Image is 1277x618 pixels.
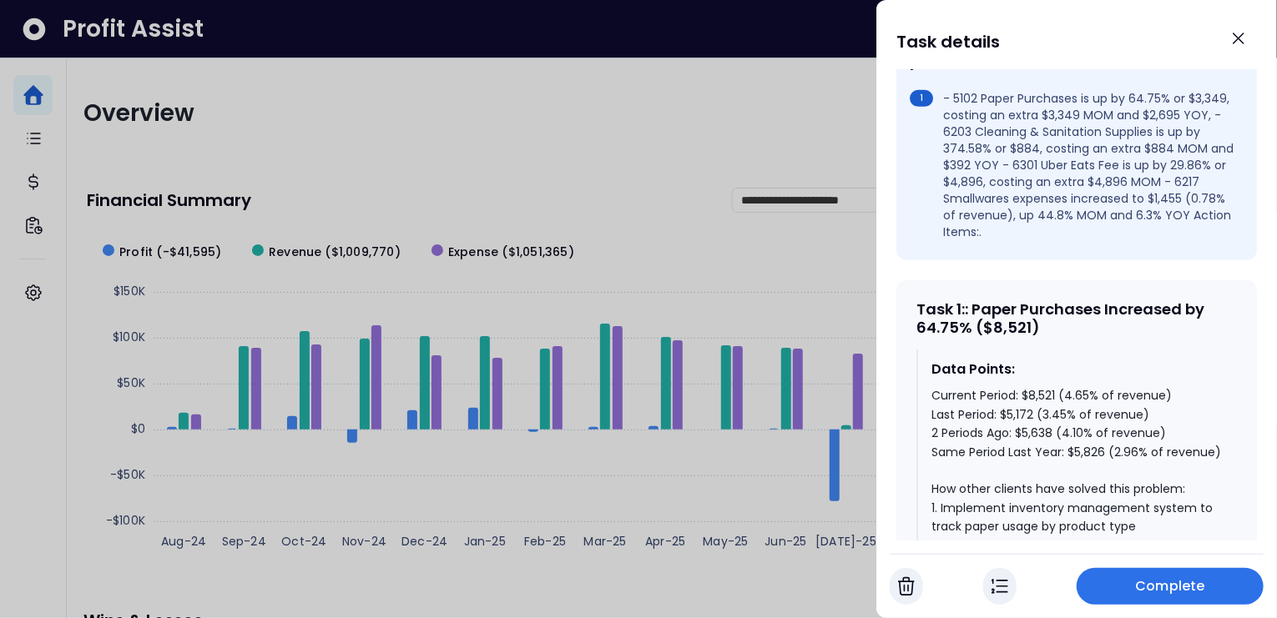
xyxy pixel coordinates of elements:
img: In Progress [992,576,1008,596]
img: Cancel Task [898,576,915,596]
button: Complete [1077,568,1264,605]
h1: Task details [896,27,1000,57]
div: What can be improved for future periods: [910,30,1237,70]
span: Complete [1136,576,1205,596]
div: Data Points: [931,359,1224,379]
li: - 5102 Paper Purchases is up by 64.75% or $3,349, costing an extra $3,349 MOM and $2,695 YOY, - 6... [910,90,1237,240]
div: Task 1 : : Paper Purchases Increased by 64.75% ($8,521) [916,300,1237,336]
button: Close [1220,20,1257,57]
